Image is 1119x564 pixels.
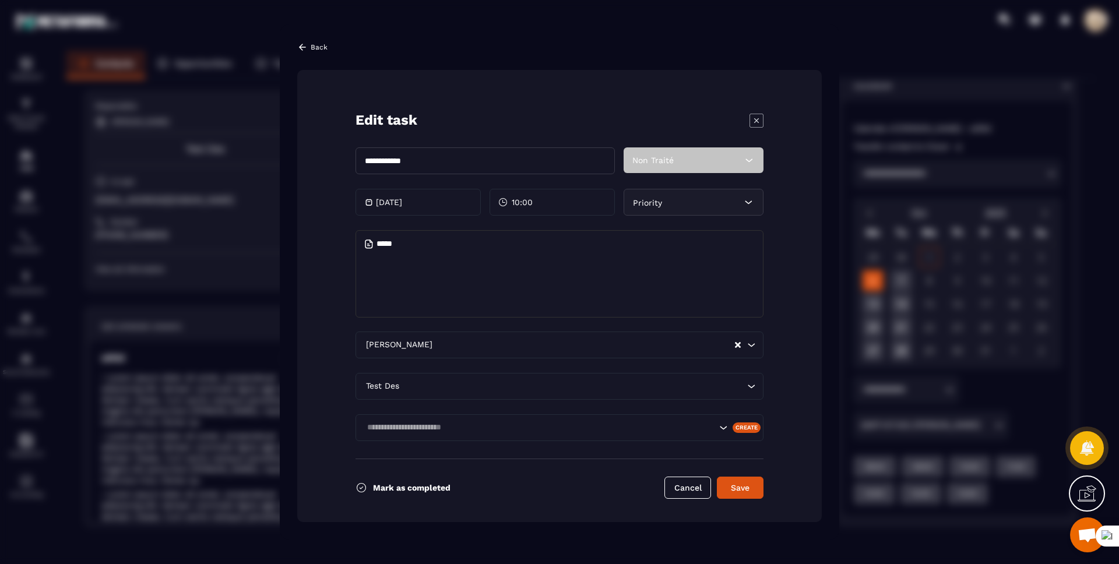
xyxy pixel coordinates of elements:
input: Search for option [402,380,744,393]
span: [PERSON_NAME] [363,339,435,351]
button: Cancel [664,477,711,499]
div: Mở cuộc trò chuyện [1070,517,1105,552]
input: Search for option [363,421,716,434]
span: Priority [633,198,662,207]
p: Edit task [356,111,417,130]
p: Back [311,43,328,51]
div: Search for option [356,332,763,358]
button: Clear Selected [735,341,741,350]
div: Search for option [356,414,763,441]
div: Search for option [356,373,763,400]
p: Mark as completed [373,483,451,492]
button: Save [717,477,763,499]
div: Create [733,422,761,433]
span: 10:00 [512,196,533,208]
input: Search for option [435,339,734,351]
p: [DATE] [376,198,402,207]
span: Non Traité [632,156,674,165]
span: Test Des [363,380,402,393]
